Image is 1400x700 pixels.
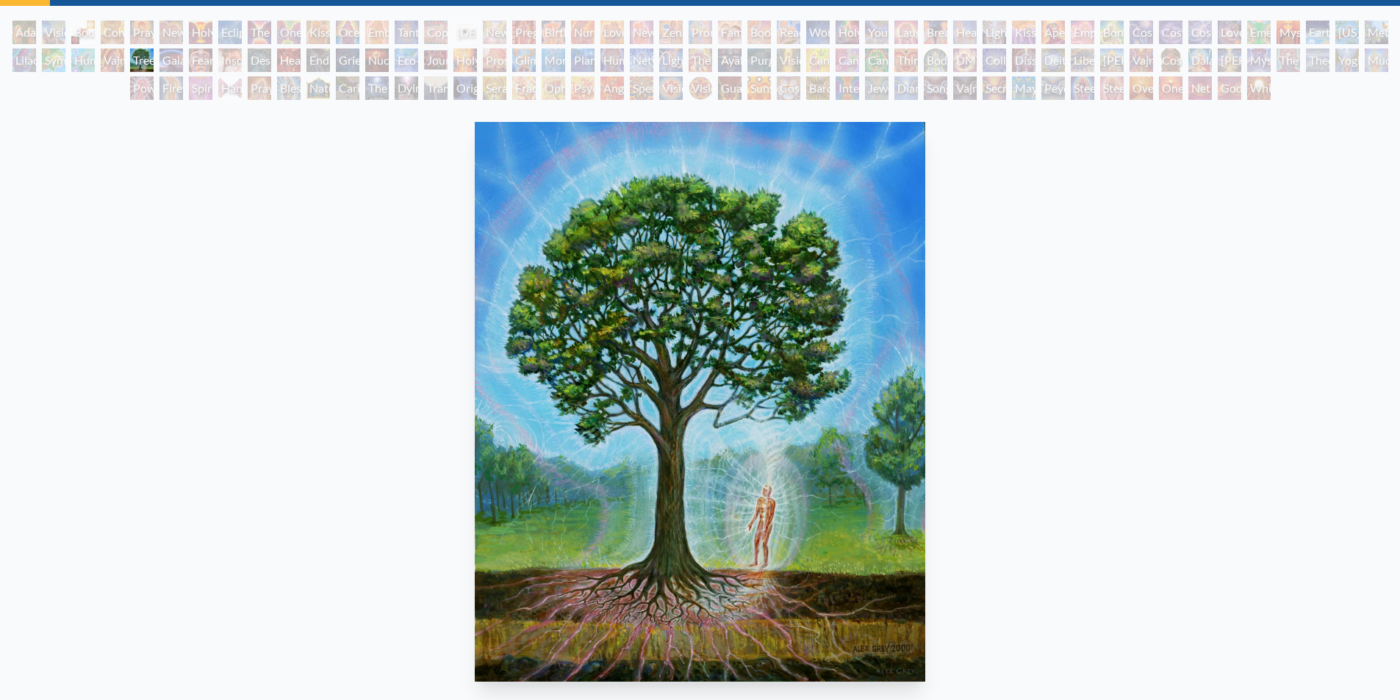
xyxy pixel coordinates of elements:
[1188,21,1212,44] div: Cosmic Lovers
[336,48,359,72] div: Grieving
[218,76,242,100] div: Hands that See
[248,48,271,72] div: Despair
[1218,21,1241,44] div: Love is a Cosmic Force
[600,76,624,100] div: Angel Skin
[1335,48,1359,72] div: Yogi & the Möbius Sphere
[453,48,477,72] div: Holy Fire
[659,21,683,44] div: Zena Lotus
[130,21,154,44] div: Praying
[571,48,595,72] div: Planetary Prayers
[718,21,742,44] div: Family
[101,21,124,44] div: Contemplation
[159,48,183,72] div: Gaia
[659,76,683,100] div: Vision Crystal
[953,21,977,44] div: Healing
[512,48,536,72] div: Glimpsing the Empyrean
[306,76,330,100] div: Nature of Mind
[1071,21,1094,44] div: Empowerment
[1100,76,1124,100] div: Steeplehead 2
[689,21,712,44] div: Promise
[306,48,330,72] div: Endarkenment
[747,48,771,72] div: Purging
[747,76,771,100] div: Sunyata
[336,21,359,44] div: Ocean of Love Bliss
[365,76,389,100] div: The Soul Finds It's Way
[571,21,595,44] div: Nursing
[1100,21,1124,44] div: Bond
[1041,21,1065,44] div: Aperture
[365,21,389,44] div: Embracing
[218,21,242,44] div: Eclipse
[277,21,301,44] div: One Taste
[1012,48,1035,72] div: Dissectional Art for Tool's Lateralus CD
[894,48,918,72] div: Third Eye Tears of Joy
[453,21,477,44] div: [DEMOGRAPHIC_DATA] Embryo
[1071,76,1094,100] div: Steeplehead 1
[336,76,359,100] div: Caring
[630,21,653,44] div: New Family
[395,48,418,72] div: Eco-Atlas
[953,76,977,100] div: Vajra Being
[483,76,506,100] div: Seraphic Transport Docking on the Third Eye
[924,48,947,72] div: Body/Mind as a Vibratory Field of Energy
[630,76,653,100] div: Spectral Lotus
[600,21,624,44] div: Love Circuit
[1012,76,1035,100] div: Mayan Being
[836,21,859,44] div: Holy Family
[277,48,301,72] div: Headache
[1218,48,1241,72] div: [PERSON_NAME]
[71,48,95,72] div: Humming Bird
[1306,21,1329,44] div: Earth Energies
[101,48,124,72] div: Vajra Horse
[953,48,977,72] div: DMT - The Spirit Molecule
[395,21,418,44] div: Tantra
[689,76,712,100] div: Vision Crystal Tondo
[777,21,800,44] div: Reading
[689,48,712,72] div: The Shulgins and their Alchemical Angels
[159,21,183,44] div: New Man New Woman
[218,48,242,72] div: Insomnia
[189,21,212,44] div: Holy Grail
[718,76,742,100] div: Guardian of Infinite Vision
[1277,21,1300,44] div: Mysteriosa 2
[542,48,565,72] div: Monochord
[1247,48,1271,72] div: Mystic Eye
[1130,21,1153,44] div: Cosmic Creativity
[865,76,889,100] div: Jewel Being
[924,21,947,44] div: Breathing
[836,48,859,72] div: Cannabis Sutra
[130,76,154,100] div: Power to the Peaceful
[12,48,36,72] div: Lilacs
[1159,21,1182,44] div: Cosmic Artist
[483,21,506,44] div: Newborn
[1247,76,1271,100] div: White Light
[1188,48,1212,72] div: Dalai Lama
[1071,48,1094,72] div: Liberation Through Seeing
[1247,21,1271,44] div: Emerald Grail
[1041,48,1065,72] div: Deities & Demons Drinking from the Milky Pool
[1306,48,1329,72] div: Theologue
[924,76,947,100] div: Song of Vajra Being
[542,21,565,44] div: Birth
[894,21,918,44] div: Laughing Man
[424,76,448,100] div: Transfiguration
[1277,48,1300,72] div: The Seer
[1041,76,1065,100] div: Peyote Being
[512,21,536,44] div: Pregnancy
[865,48,889,72] div: Cannabacchus
[659,48,683,72] div: Lightworker
[1188,76,1212,100] div: Net of Being
[130,48,154,72] div: Tree & Person
[777,76,800,100] div: Cosmic Elf
[71,21,95,44] div: Body, Mind, Spirit
[248,21,271,44] div: The Kiss
[42,48,65,72] div: Symbiosis: Gall Wasp & Oak Tree
[600,48,624,72] div: Human Geometry
[777,48,800,72] div: Vision Tree
[306,21,330,44] div: Kissing
[453,76,477,100] div: Original Face
[365,48,389,72] div: Nuclear Crucifixion
[1100,48,1124,72] div: [PERSON_NAME]
[894,76,918,100] div: Diamond Being
[1218,76,1241,100] div: Godself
